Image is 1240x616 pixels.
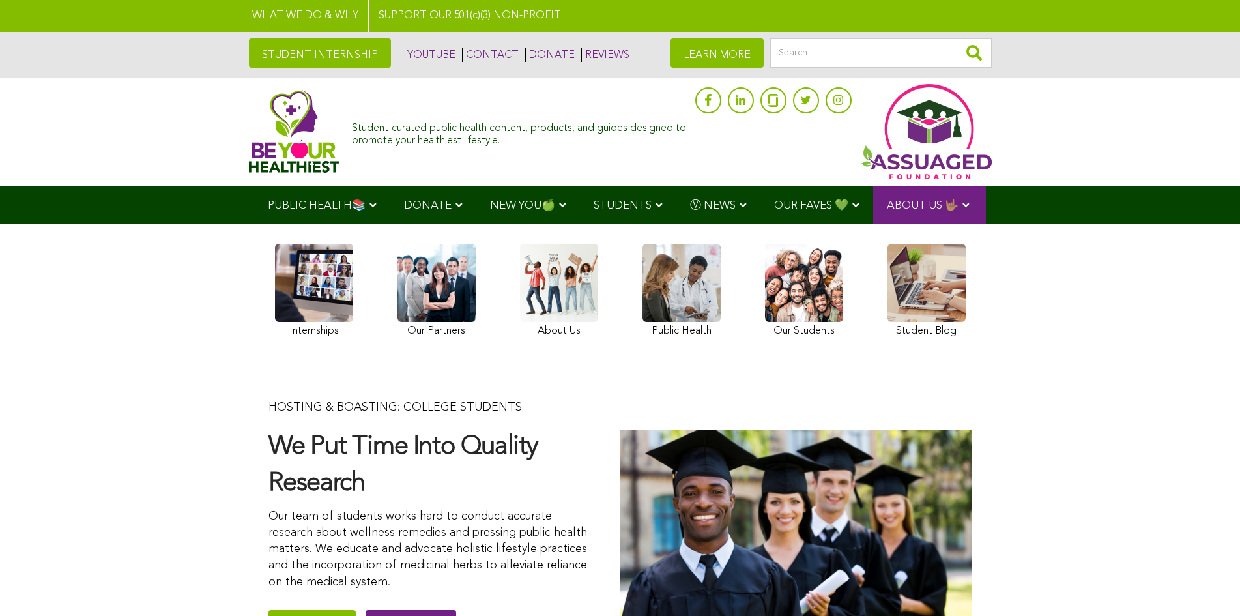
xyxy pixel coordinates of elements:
[249,186,992,224] div: Navigation Menu
[404,48,455,62] a: YOUTUBE
[887,200,959,211] span: ABOUT US 🤟🏽
[768,94,777,107] img: glassdoor
[581,48,629,62] a: REVIEWS
[268,400,594,416] p: HOSTING & BOASTING: COLLEGE STUDENTS
[525,48,575,62] a: DONATE
[462,48,519,62] a: CONTACT
[594,200,652,211] span: STUDENTS
[268,508,594,591] p: Our team of students works hard to conduct accurate research about wellness remedies and pressing...
[690,200,736,211] span: Ⓥ NEWS
[490,200,555,211] span: NEW YOU🍏
[249,38,391,68] a: STUDENT INTERNSHIP
[1175,553,1240,616] iframe: Chat Widget
[770,38,992,68] input: Search
[268,200,366,211] span: PUBLIC HEALTH📚
[268,434,538,497] strong: We Put Time Into Quality Research
[352,116,688,147] div: Student-curated public health content, products, and guides designed to promote your healthiest l...
[404,200,452,211] span: DONATE
[670,38,764,68] a: LEARN MORE
[861,84,992,179] img: Assuaged App
[774,200,848,211] span: OUR FAVES 💚
[249,90,339,173] img: Assuaged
